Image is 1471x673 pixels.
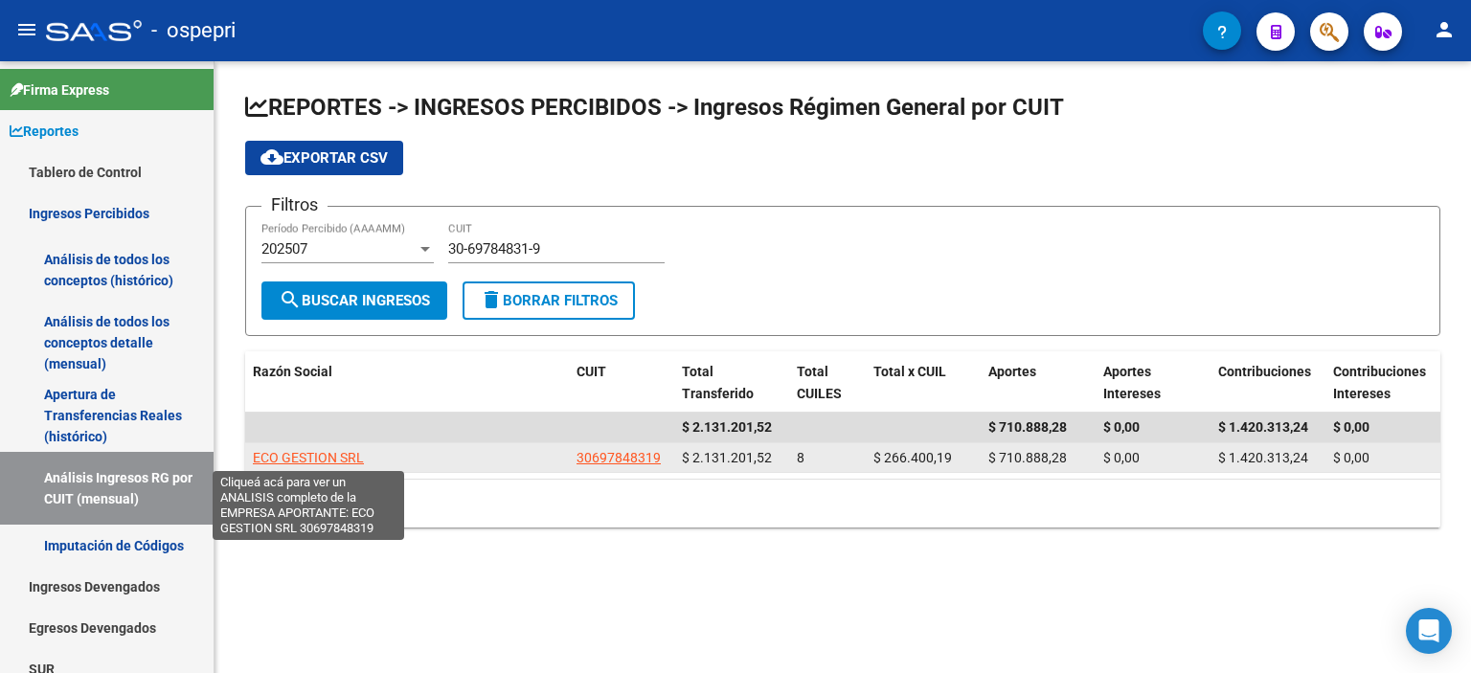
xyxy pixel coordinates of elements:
datatable-header-cell: Contribuciones Intereses [1325,351,1440,415]
span: Exportar CSV [260,149,388,167]
span: Total x CUIL [873,364,946,379]
span: $ 1.420.313,24 [1218,450,1308,465]
span: $ 0,00 [1333,450,1369,465]
span: Contribuciones Intereses [1333,364,1426,401]
span: Buscar Ingresos [279,292,430,309]
span: 8 [797,450,804,465]
span: Borrar Filtros [480,292,618,309]
span: Aportes [988,364,1036,379]
datatable-header-cell: CUIT [569,351,674,415]
span: $ 0,00 [1103,419,1140,435]
span: $ 266.400,19 [873,450,952,465]
span: ECO GESTION SRL [253,450,364,465]
datatable-header-cell: Total Transferido [674,351,789,415]
span: CUIT [577,364,606,379]
span: 30697848319 [577,450,661,465]
span: $ 2.131.201,52 [682,419,772,435]
datatable-header-cell: Total x CUIL [866,351,981,415]
mat-icon: cloud_download [260,146,283,168]
mat-icon: search [279,288,302,311]
span: Total Transferido [682,364,754,401]
span: - ospepri [151,10,236,52]
datatable-header-cell: Aportes Intereses [1096,351,1211,415]
h3: Filtros [261,191,328,218]
span: $ 2.131.201,52 [682,450,772,465]
mat-icon: delete [480,288,503,311]
datatable-header-cell: Razón Social [245,351,569,415]
span: Total CUILES [797,364,842,401]
span: Contribuciones [1218,364,1311,379]
button: Borrar Filtros [463,281,635,320]
span: Aportes Intereses [1103,364,1161,401]
span: $ 710.888,28 [988,450,1067,465]
datatable-header-cell: Contribuciones [1211,351,1325,415]
span: $ 0,00 [1333,419,1369,435]
span: 202507 [261,240,307,258]
button: Exportar CSV [245,141,403,175]
mat-icon: person [1433,18,1456,41]
span: Razón Social [253,364,332,379]
mat-icon: menu [15,18,38,41]
button: Buscar Ingresos [261,281,447,320]
div: Open Intercom Messenger [1406,608,1452,654]
span: $ 0,00 [1103,450,1140,465]
span: $ 710.888,28 [988,419,1067,435]
span: $ 1.420.313,24 [1218,419,1308,435]
datatable-header-cell: Aportes [981,351,1096,415]
span: REPORTES -> INGRESOS PERCIBIDOS -> Ingresos Régimen General por CUIT [245,94,1064,121]
span: Reportes [10,121,79,142]
datatable-header-cell: Total CUILES [789,351,866,415]
span: Firma Express [10,79,109,101]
